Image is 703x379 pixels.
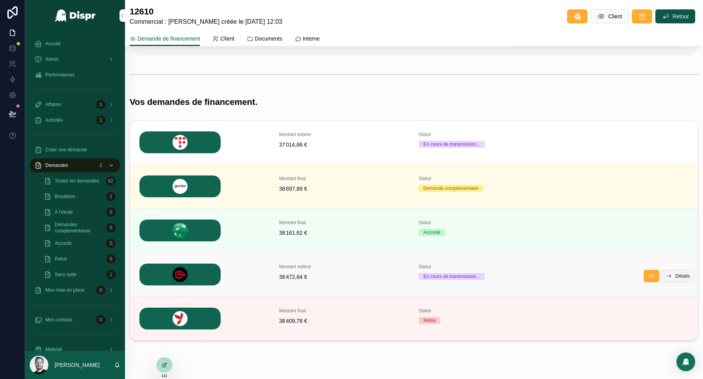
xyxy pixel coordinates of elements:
div: 2 [96,161,105,170]
a: Demandes2 [30,158,120,172]
span: Refus [55,256,67,262]
img: GREN.png [139,175,221,197]
span: Statut [419,220,549,226]
span: Montant final [279,175,410,182]
a: Mes mise en place0 [30,283,120,297]
div: 1 [106,270,116,279]
div: 0 [106,207,116,217]
div: En cours de transmission... [423,273,480,280]
a: À l'étude0 [39,205,120,219]
span: Statut [419,264,549,270]
span: Demandes complémentaires [55,221,103,234]
a: Affaires1 [30,97,120,112]
a: Accords0 [39,236,120,250]
span: Matériel [45,346,62,352]
img: BNP.png [139,220,221,241]
span: Montant final [279,308,410,314]
h1: 12610 [130,6,282,17]
span: Montant final [279,220,410,226]
div: 0 [106,223,116,232]
span: Sans suite [55,271,77,278]
h1: Vos demandes de financement. [130,97,257,108]
span: 38 409,78 € [279,317,410,325]
span: Toutes les demandes [55,178,99,184]
span: Créer une demande [45,147,87,153]
a: Performances [30,68,120,82]
span: Affaires [45,101,61,108]
a: Mes contrats0 [30,313,120,327]
a: Demandes complémentaires0 [39,221,120,235]
span: Activités [45,117,63,123]
a: Interne [295,32,320,47]
span: Client [220,35,234,43]
span: Performances [45,72,75,78]
div: scrollable content [25,31,125,351]
div: Demande complémentaire [423,185,478,192]
img: LOCAM.png [139,264,221,285]
span: Mes contrats [45,317,72,323]
span: Admin [45,56,59,62]
button: Retour [655,9,695,23]
span: 37 014,86 € [279,141,410,149]
span: Mes mise en place [45,287,84,293]
span: Accords [55,240,71,246]
span: 38 161,62 € [279,229,410,237]
img: MUTUALEASE.png [139,308,221,329]
span: Commercial : [PERSON_NAME] créée le [DATE] 12:03 [130,17,282,27]
span: Montant estimé [279,264,410,270]
div: 0 [106,254,116,264]
button: Détails [661,270,695,282]
a: Demande de financement [130,32,200,46]
a: Brouillons2 [39,189,120,204]
div: 0 [106,239,116,248]
span: Documents [255,35,282,43]
span: Demande de financement [137,35,200,43]
div: Open Intercom Messenger [676,352,695,371]
div: 1 [96,100,105,109]
a: Matériel [30,342,120,356]
a: Sans suite1 [39,267,120,282]
span: Brouillons [55,193,75,200]
a: Documents [247,32,282,47]
div: 62 [106,176,116,186]
a: Accueil [30,37,120,51]
div: 0 [96,315,105,324]
div: Refus [423,317,435,324]
span: Retour [673,12,689,20]
button: Client [591,9,629,23]
a: Refus0 [39,252,120,266]
a: Activités1 [30,113,120,127]
span: 38 897,89 € [279,185,410,193]
div: 2 [106,192,116,201]
span: Statut [419,131,549,138]
div: 1 [96,115,105,125]
a: Toutes les demandes62 [39,174,120,188]
span: Demandes [45,162,68,168]
a: Créer une demande [30,143,120,157]
span: Accueil [45,41,61,47]
p: [PERSON_NAME] [55,361,100,369]
div: 0 [96,285,105,295]
a: Client [212,32,234,47]
div: En cours de transmission... [423,141,480,148]
div: Accordé [423,229,441,236]
span: Client [608,12,622,20]
img: App logo [54,9,96,22]
span: Détails [675,273,690,279]
span: Statut [419,308,549,314]
span: Interne [303,35,320,43]
img: LEASECOM.png [139,131,221,153]
a: Admin [30,52,120,66]
span: À l'étude [55,209,73,215]
span: Montant estimé [279,131,410,138]
span: Statut [419,175,549,182]
span: 38 472,84 € [279,273,410,281]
